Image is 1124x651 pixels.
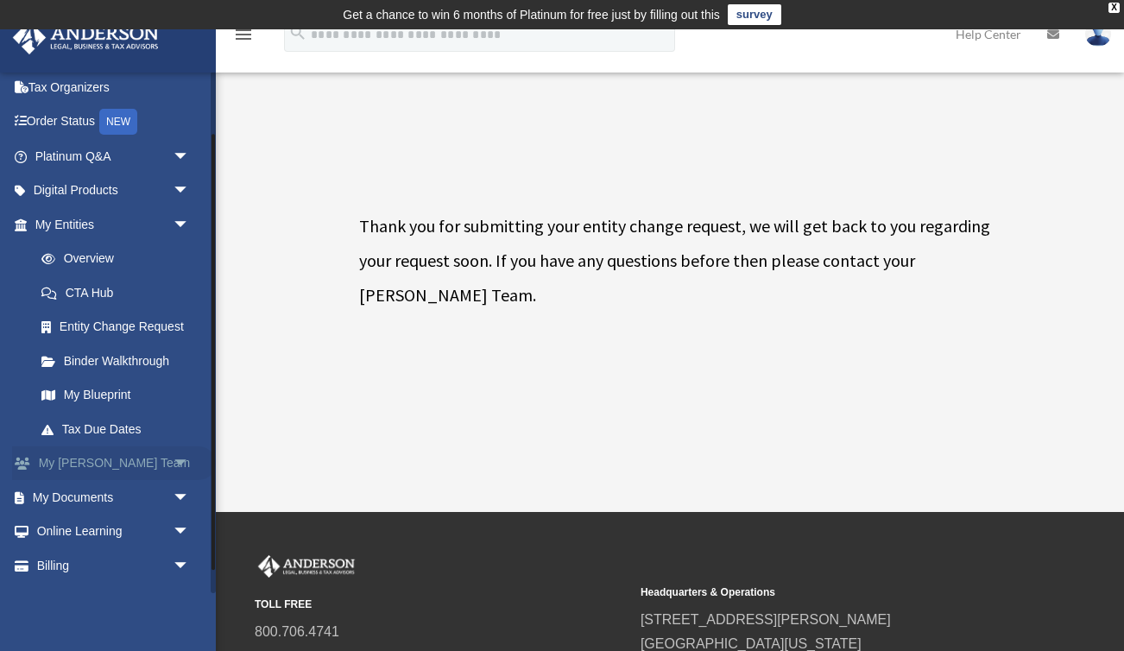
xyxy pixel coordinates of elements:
a: My Blueprint [24,378,216,413]
i: search [288,23,307,42]
div: Get a chance to win 6 months of Platinum for free just by filling out this [343,4,720,25]
a: Platinum Q&Aarrow_drop_down [12,139,216,174]
a: Order StatusNEW [12,104,216,140]
a: [STREET_ADDRESS][PERSON_NAME] [641,612,891,627]
p: Thank you for submitting your entity change request, we will get back to you regarding your reque... [359,209,1001,313]
a: Billingarrow_drop_down [12,548,216,583]
span: arrow_drop_down [173,446,207,482]
a: Online Learningarrow_drop_down [12,515,216,549]
a: My Entitiesarrow_drop_down [12,207,216,242]
a: CTA Hub [24,275,216,310]
a: 800.706.4741 [255,624,339,639]
img: User Pic [1085,22,1111,47]
span: arrow_drop_down [173,480,207,515]
img: Anderson Advisors Platinum Portal [8,21,164,54]
span: arrow_drop_down [173,207,207,243]
div: NEW [99,109,137,135]
a: Entity Change Request [24,310,207,344]
i: menu [233,24,254,45]
a: Events Calendar [12,583,216,617]
a: survey [728,4,781,25]
a: Overview [24,242,216,276]
span: arrow_drop_down [173,515,207,550]
a: Digital Productsarrow_drop_down [12,174,216,208]
a: Tax Due Dates [24,412,216,446]
img: Anderson Advisors Platinum Portal [255,555,358,578]
a: menu [233,30,254,45]
a: My Documentsarrow_drop_down [12,480,216,515]
a: [GEOGRAPHIC_DATA][US_STATE] [641,636,862,651]
a: Tax Organizers [12,70,216,104]
small: Headquarters & Operations [641,584,1014,602]
span: arrow_drop_down [173,139,207,174]
a: Binder Walkthrough [24,344,216,378]
span: arrow_drop_down [173,174,207,209]
div: close [1108,3,1120,13]
a: My [PERSON_NAME] Teamarrow_drop_down [12,446,216,481]
small: TOLL FREE [255,596,628,614]
span: arrow_drop_down [173,548,207,584]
